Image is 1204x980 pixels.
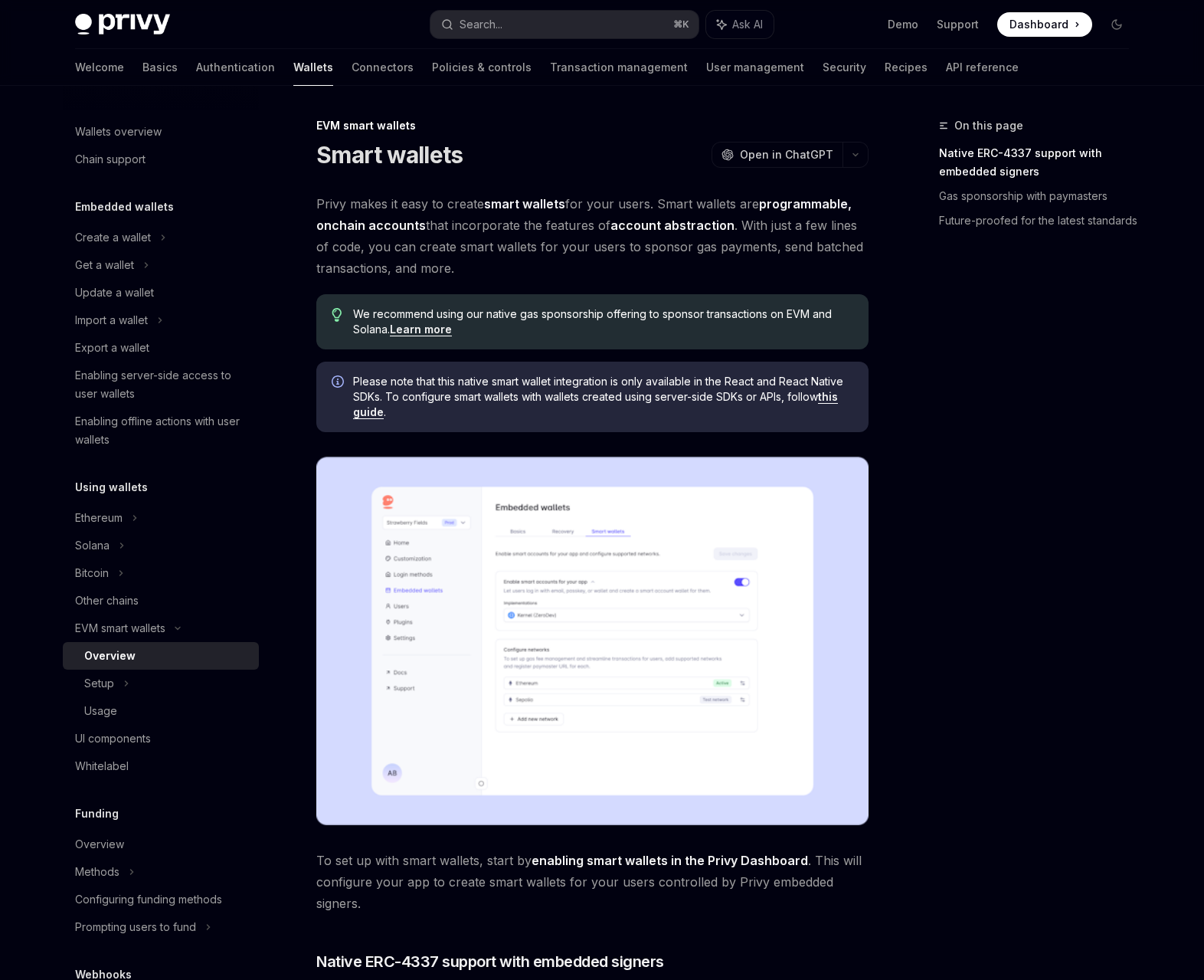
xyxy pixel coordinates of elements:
[63,362,259,408] a: Enabling server-side access to user wallets
[75,536,110,555] div: Solana
[63,831,259,858] a: Overview
[63,408,259,454] a: Enabling offline actions with user wallets
[63,886,259,913] a: Configuring funding methods
[63,642,259,670] a: Overview
[316,457,869,825] img: Sample enable smart wallets
[75,835,124,854] div: Overview
[316,193,869,279] span: Privy makes it easy to create for your users. Smart wallets are that incorporate the features of ...
[430,11,699,38] button: Search...⌘K
[332,308,342,322] svg: Tip
[353,374,853,420] span: Please note that this native smart wallet integration is only available in the React and React Na...
[946,49,1019,86] a: API reference
[316,951,664,972] span: Native ERC-4337 support with embedded signers
[1009,17,1068,32] span: Dashboard
[316,118,869,133] div: EVM smart wallets
[196,49,275,86] a: Authentication
[75,339,149,357] div: Export a wallet
[75,863,119,881] div: Methods
[937,17,979,32] a: Support
[332,375,347,391] svg: Info
[673,18,689,31] span: ⌘ K
[740,147,833,162] span: Open in ChatGPT
[84,647,136,665] div: Overview
[823,49,866,86] a: Security
[75,123,162,141] div: Wallets overview
[75,150,146,169] div: Chain support
[460,15,502,34] div: Search...
[63,587,259,615] a: Other chains
[75,805,119,823] h5: Funding
[550,49,688,86] a: Transaction management
[63,118,259,146] a: Wallets overview
[732,17,763,32] span: Ask AI
[75,311,148,329] div: Import a wallet
[353,306,853,337] span: We recommend using our native gas sponsorship offering to sponsor transactions on EVM and Solana.
[75,890,222,909] div: Configuring funding methods
[706,11,774,38] button: Ask AI
[75,918,196,936] div: Prompting users to fund
[484,196,565,211] strong: smart wallets
[84,674,114,693] div: Setup
[75,14,170,35] img: dark logo
[610,218,735,234] a: account abstraction
[75,729,151,748] div: UI components
[63,146,259,173] a: Chain support
[954,116,1023,135] span: On this page
[997,12,1092,37] a: Dashboard
[712,142,842,168] button: Open in ChatGPT
[75,757,129,775] div: Whitelabel
[63,697,259,725] a: Usage
[75,478,148,497] h5: Using wallets
[432,49,532,86] a: Policies & controls
[75,412,250,449] div: Enabling offline actions with user wallets
[75,49,124,86] a: Welcome
[84,702,117,720] div: Usage
[75,619,165,637] div: EVM smart wallets
[63,334,259,362] a: Export a wallet
[142,49,178,86] a: Basics
[75,256,134,274] div: Get a wallet
[63,752,259,780] a: Whitelabel
[352,49,414,86] a: Connectors
[390,323,452,336] a: Learn more
[75,592,139,610] div: Other chains
[316,141,463,169] h1: Smart wallets
[75,564,109,582] div: Bitcoin
[939,141,1141,184] a: Native ERC-4337 support with embedded signers
[293,49,333,86] a: Wallets
[885,49,928,86] a: Recipes
[888,17,918,32] a: Demo
[1104,12,1129,37] button: Toggle dark mode
[75,198,174,216] h5: Embedded wallets
[63,725,259,752] a: UI components
[316,850,869,914] span: To set up with smart wallets, start by . This will configure your app to create smart wallets for...
[75,284,154,302] div: Update a wallet
[75,228,151,247] div: Create a wallet
[75,509,123,527] div: Ethereum
[75,366,250,403] div: Enabling server-side access to user wallets
[706,49,804,86] a: User management
[939,208,1141,233] a: Future-proofed for the latest standards
[532,853,808,869] a: enabling smart wallets in the Privy Dashboard
[63,279,259,306] a: Update a wallet
[939,184,1141,208] a: Gas sponsorship with paymasters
